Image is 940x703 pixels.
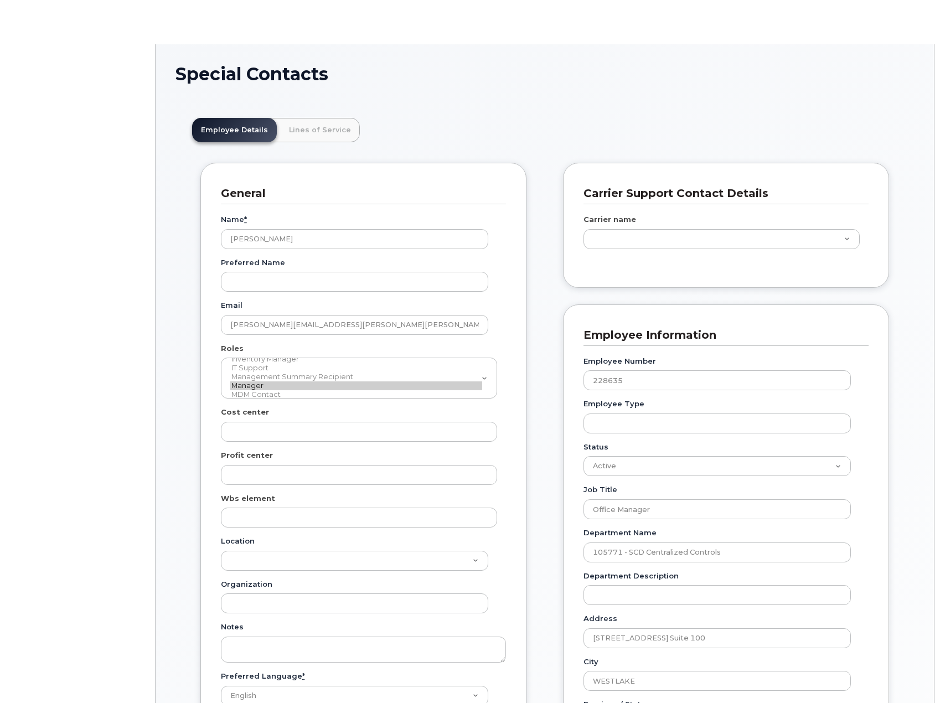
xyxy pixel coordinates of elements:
h3: General [221,186,498,201]
a: Lines of Service [280,118,360,142]
h3: Carrier Support Contact Details [583,186,860,201]
abbr: required [244,215,247,224]
label: Department Description [583,571,679,581]
option: MDM Contact [230,390,482,399]
h3: Employee Information [583,328,860,343]
option: Inventory Manager [230,355,482,364]
option: Manager [230,381,482,390]
label: Location [221,536,255,546]
label: Notes [221,622,244,632]
label: Name [221,214,247,225]
label: Wbs element [221,493,275,504]
label: Cost center [221,407,269,417]
abbr: required [302,671,305,680]
label: Preferred Language [221,671,305,681]
label: Roles [221,343,244,354]
label: Email [221,300,242,311]
label: Department Name [583,528,657,538]
label: Carrier name [583,214,636,225]
label: City [583,657,598,667]
h1: Special Contacts [175,64,914,84]
label: Employee Number [583,356,656,366]
label: Job Title [583,484,617,495]
label: Status [583,442,608,452]
option: Management Summary Recipient [230,373,482,381]
option: IT Support [230,364,482,373]
label: Address [583,613,617,624]
label: Preferred Name [221,257,285,268]
label: Organization [221,579,272,590]
a: Employee Details [192,118,277,142]
label: Employee Type [583,399,644,409]
label: Profit center [221,450,273,461]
